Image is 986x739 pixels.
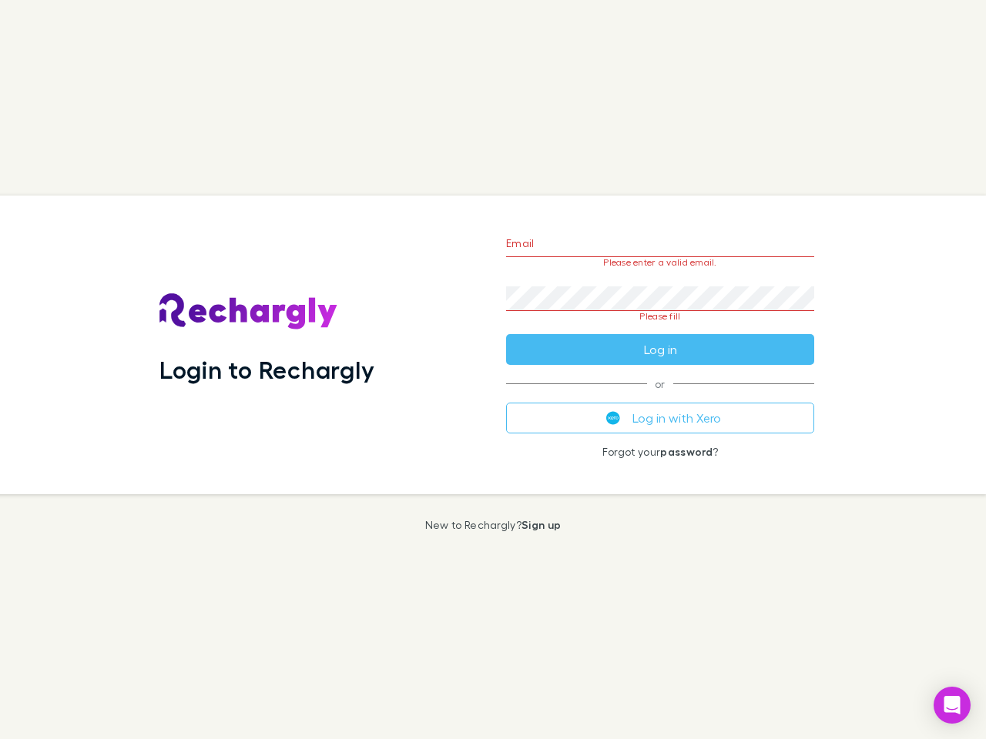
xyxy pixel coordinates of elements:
img: Rechargly's Logo [159,293,338,330]
button: Log in with Xero [506,403,814,433]
p: Please enter a valid email. [506,257,814,268]
button: Log in [506,334,814,365]
div: Open Intercom Messenger [934,687,971,724]
h1: Login to Rechargly [159,355,374,384]
p: Please fill [506,311,814,322]
p: New to Rechargly? [425,519,562,531]
p: Forgot your ? [506,446,814,458]
a: password [660,445,713,458]
a: Sign up [522,518,561,531]
img: Xero's logo [606,411,620,425]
